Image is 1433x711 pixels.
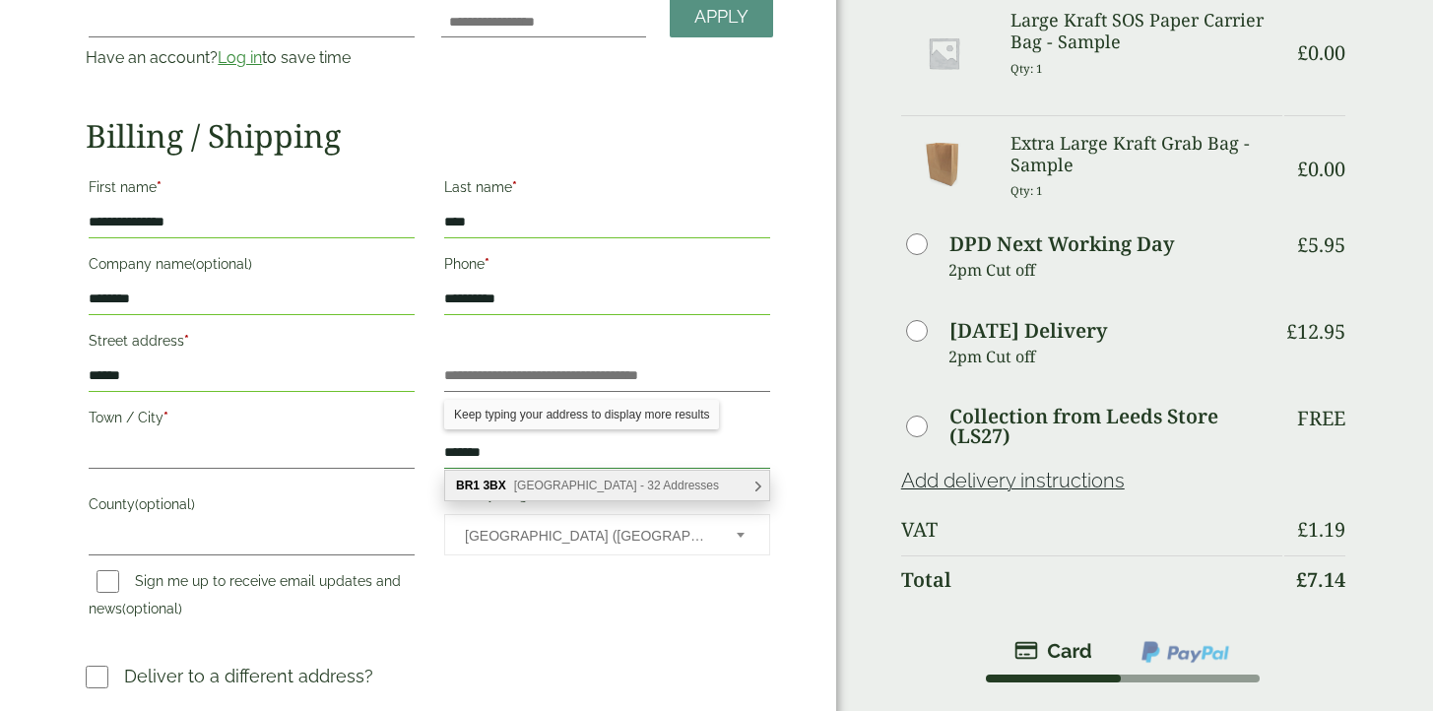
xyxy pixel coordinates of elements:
[184,333,189,349] abbr: required
[1297,39,1308,66] span: £
[1140,639,1231,665] img: ppcp-gateway.png
[1297,516,1345,543] bdi: 1.19
[445,471,769,500] div: BR1 3BX
[122,601,182,616] span: (optional)
[1296,566,1307,593] span: £
[444,173,770,207] label: Last name
[1010,183,1043,198] small: Qty: 1
[901,10,988,97] img: Placeholder
[89,573,401,622] label: Sign me up to receive email updates and news
[86,46,418,70] p: Have an account? to save time
[89,490,415,524] label: County
[694,6,749,28] span: Apply
[192,256,252,272] span: (optional)
[89,250,415,284] label: Company name
[89,173,415,207] label: First name
[514,479,719,492] span: [GEOGRAPHIC_DATA] - 32 Addresses
[1297,156,1345,182] bdi: 0.00
[135,496,195,512] span: (optional)
[1010,133,1281,175] h3: Extra Large Kraft Grab Bag - Sample
[1286,318,1297,345] span: £
[444,250,770,284] label: Phone
[218,48,262,67] a: Log in
[456,479,480,492] b: BR1
[949,234,1174,254] label: DPD Next Working Day
[1010,10,1281,52] h3: Large Kraft SOS Paper Carrier Bag - Sample
[948,255,1282,285] p: 2pm Cut off
[1297,516,1308,543] span: £
[97,570,119,593] input: Sign me up to receive email updates and news(optional)
[124,663,373,689] p: Deliver to a different address?
[949,407,1282,446] label: Collection from Leeds Store (LS27)
[465,515,710,556] span: United Kingdom (UK)
[1010,61,1043,76] small: Qty: 1
[901,555,1282,604] th: Total
[485,256,489,272] abbr: required
[1297,39,1345,66] bdi: 0.00
[157,179,162,195] abbr: required
[948,342,1282,371] p: 2pm Cut off
[1297,231,1308,258] span: £
[1014,639,1092,663] img: stripe.png
[1286,318,1345,345] bdi: 12.95
[1297,231,1345,258] bdi: 5.95
[444,514,770,555] span: Country/Region
[86,117,772,155] h2: Billing / Shipping
[444,400,719,429] div: Keep typing your address to display more results
[89,327,415,360] label: Street address
[949,321,1107,341] label: [DATE] Delivery
[483,479,505,492] b: 3BX
[901,469,1125,492] a: Add delivery instructions
[512,179,517,195] abbr: required
[1296,566,1345,593] bdi: 7.14
[1297,407,1345,430] p: Free
[163,410,168,425] abbr: required
[901,506,1282,553] th: VAT
[89,404,415,437] label: Town / City
[1297,156,1308,182] span: £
